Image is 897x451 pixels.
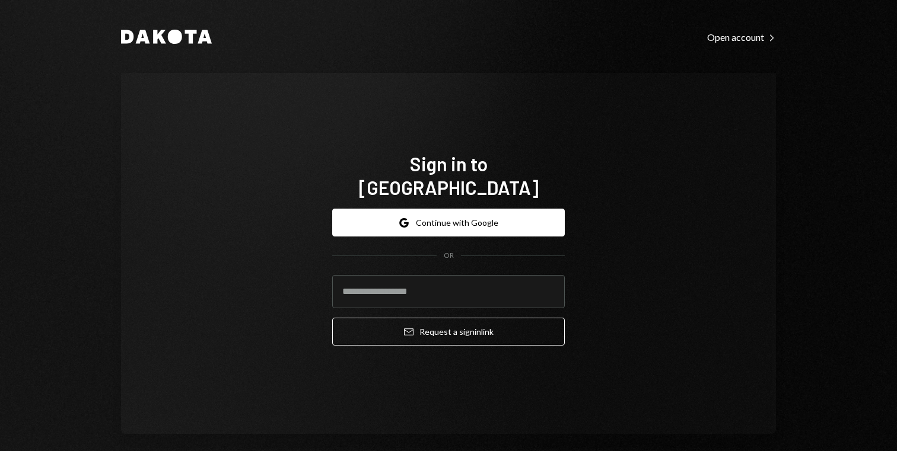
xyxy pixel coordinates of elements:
div: Open account [707,31,776,43]
button: Continue with Google [332,209,565,236]
div: OR [444,251,454,261]
h1: Sign in to [GEOGRAPHIC_DATA] [332,152,565,199]
button: Request a signinlink [332,318,565,346]
a: Open account [707,30,776,43]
